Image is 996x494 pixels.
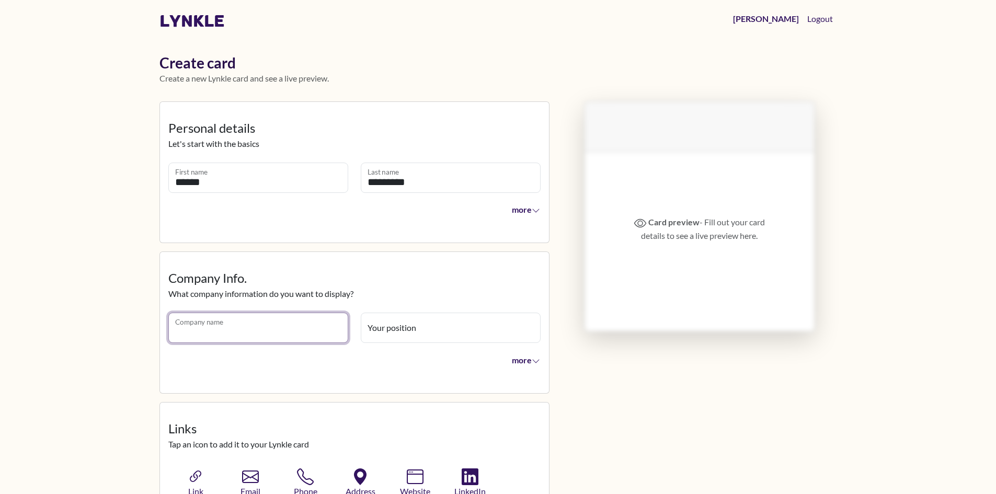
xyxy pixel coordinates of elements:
[168,288,541,300] p: What company information do you want to display?
[159,72,837,85] p: Create a new Lynkle card and see a live preview.
[168,419,541,438] legend: Links
[505,349,541,370] button: more
[159,11,225,31] a: lynkle
[168,119,541,137] legend: Personal details
[159,54,837,72] h1: Create card
[512,204,540,214] span: more
[648,217,700,227] strong: Card preview
[641,217,765,240] span: - Fill out your card details to see a live preview here.
[562,101,837,357] div: Lynkle card preview
[168,137,541,150] p: Let's start with the basics
[512,355,540,365] span: more
[803,8,837,29] button: Logout
[505,199,541,220] button: more
[729,8,803,29] a: [PERSON_NAME]
[168,269,541,288] legend: Company Info.
[168,438,541,451] p: Tap an icon to add it to your Lynkle card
